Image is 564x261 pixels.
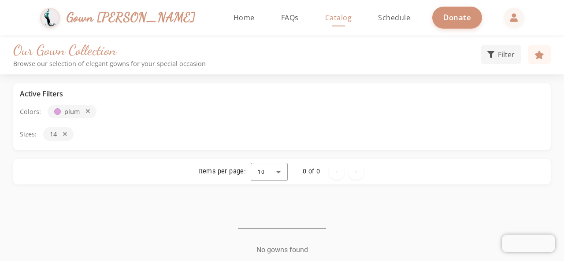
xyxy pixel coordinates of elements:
button: Previous page [329,164,345,180]
a: Donate [432,7,482,28]
span: Home [234,13,255,22]
span: Colors: [20,107,41,117]
span: 14 [50,129,57,139]
span: Gown [PERSON_NAME] [67,8,196,27]
span: Catalog [325,13,352,22]
span: FAQs [281,13,299,22]
img: Gown Gmach Logo [40,8,60,28]
iframe: Chatra live chat [502,235,555,252]
h3: Active Filters [20,90,544,98]
span: plum [64,107,80,117]
button: Next page [348,164,364,180]
div: 0 of 0 [303,167,320,176]
a: Gown [PERSON_NAME] [40,6,204,30]
h1: Our Gown Collection [13,42,481,59]
span: Donate [443,12,471,22]
span: Schedule [378,13,410,22]
span: Sizes: [20,129,37,139]
button: Filter [481,45,521,64]
span: Filter [498,49,515,60]
p: Browse our selection of elegant gowns for your special occasion [13,60,481,67]
div: Items per page: [198,167,245,176]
